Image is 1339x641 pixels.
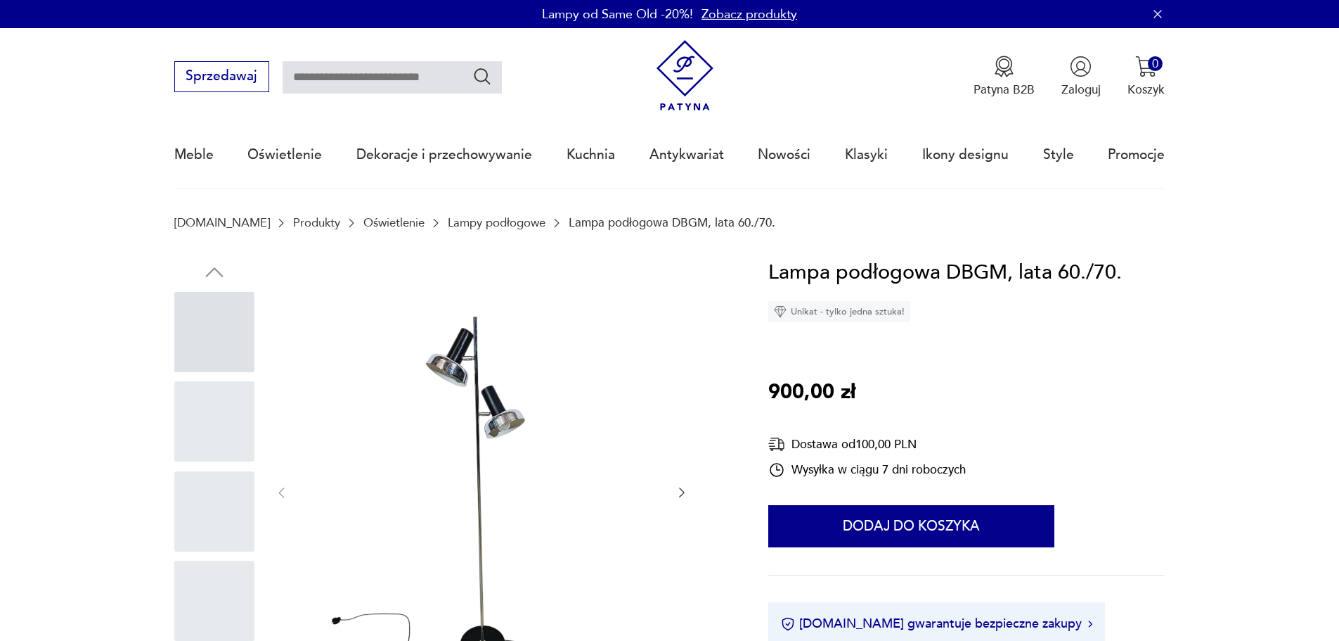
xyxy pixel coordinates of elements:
[973,56,1035,98] a: Ikona medaluPatyna B2B
[768,376,855,409] p: 900,00 zł
[1061,56,1101,98] button: Zaloguj
[768,257,1122,289] h1: Lampa podłogowa DBGM, lata 60./70.
[472,66,493,87] button: Szukaj
[247,122,322,187] a: Oświetlenie
[845,122,888,187] a: Klasyki
[993,56,1015,77] img: Ikona medalu
[174,72,269,83] a: Sprzedawaj
[567,122,615,187] a: Kuchnia
[768,505,1054,547] button: Dodaj do koszyka
[781,615,1092,633] button: [DOMAIN_NAME] gwarantuje bezpieczne zakupy
[781,617,795,631] img: Ikona certyfikatu
[293,216,340,229] a: Produkty
[758,122,810,187] a: Nowości
[768,436,966,453] div: Dostawa od 100,00 PLN
[701,6,797,23] a: Zobacz produkty
[973,56,1035,98] button: Patyna B2B
[1088,621,1092,628] img: Ikona strzałki w prawo
[973,82,1035,98] p: Patyna B2B
[649,122,724,187] a: Antykwariat
[1070,56,1092,77] img: Ikonka użytkownika
[1043,122,1074,187] a: Style
[1127,56,1165,98] button: 0Koszyk
[1135,56,1157,77] img: Ikona koszyka
[356,122,532,187] a: Dekoracje i przechowywanie
[922,122,1009,187] a: Ikony designu
[569,216,775,229] p: Lampa podłogowa DBGM, lata 60./70.
[768,301,910,322] div: Unikat - tylko jedna sztuka!
[1108,122,1165,187] a: Promocje
[1061,82,1101,98] p: Zaloguj
[768,436,785,453] img: Ikona dostawy
[174,216,270,229] a: [DOMAIN_NAME]
[174,61,269,92] button: Sprzedawaj
[1127,82,1165,98] p: Koszyk
[774,305,787,318] img: Ikona diamentu
[649,40,720,111] img: Patyna - sklep z meblami i dekoracjami vintage
[174,122,214,187] a: Meble
[1148,56,1163,71] div: 0
[542,6,693,23] p: Lampy od Same Old -20%!
[363,216,425,229] a: Oświetlenie
[448,216,545,229] a: Lampy podłogowe
[768,462,966,478] div: Wysyłka w ciągu 7 dni roboczych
